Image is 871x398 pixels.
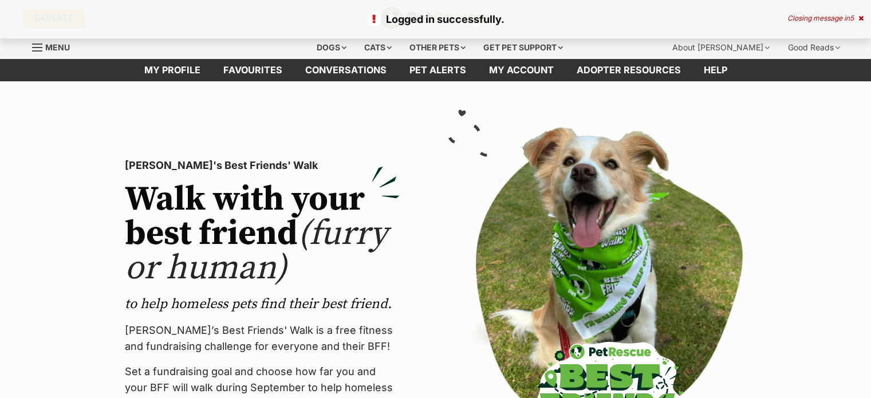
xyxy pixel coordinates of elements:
[692,59,739,81] a: Help
[664,36,778,59] div: About [PERSON_NAME]
[125,157,400,174] p: [PERSON_NAME]'s Best Friends' Walk
[398,59,478,81] a: Pet alerts
[133,59,212,81] a: My profile
[32,36,78,57] a: Menu
[125,183,400,286] h2: Walk with your best friend
[125,295,400,313] p: to help homeless pets find their best friend.
[45,42,70,52] span: Menu
[125,212,388,290] span: (furry or human)
[475,36,571,59] div: Get pet support
[565,59,692,81] a: Adopter resources
[309,36,354,59] div: Dogs
[212,59,294,81] a: Favourites
[356,36,400,59] div: Cats
[294,59,398,81] a: conversations
[780,36,848,59] div: Good Reads
[125,322,400,354] p: [PERSON_NAME]’s Best Friends' Walk is a free fitness and fundraising challenge for everyone and t...
[401,36,474,59] div: Other pets
[478,59,565,81] a: My account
